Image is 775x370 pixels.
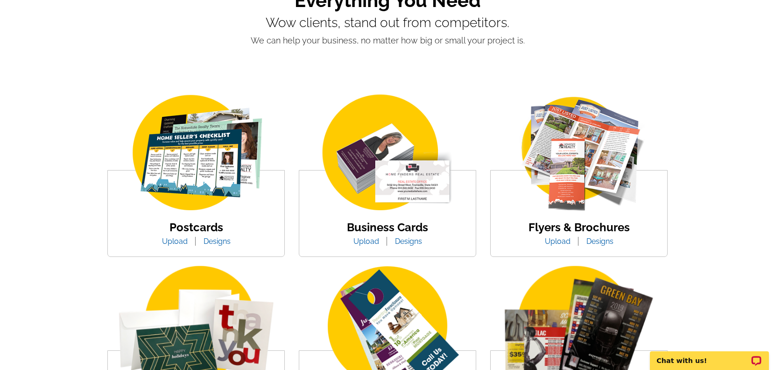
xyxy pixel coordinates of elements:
a: Flyers & Brochures [528,221,630,234]
a: Designs [579,237,620,246]
img: business-card.png [308,92,467,215]
img: flyer-card.png [500,92,658,215]
a: Upload [538,237,578,246]
a: Designs [388,237,429,246]
a: Postcards [169,221,223,234]
a: Upload [155,237,195,246]
p: Wow clients, stand out from competitors. [107,15,668,30]
a: Designs [197,237,238,246]
iframe: LiveChat chat widget [644,341,775,370]
img: img_postcard.png [117,92,275,215]
p: We can help your business, no matter how big or small your project is. [107,34,668,47]
a: Business Cards [347,221,428,234]
a: Upload [346,237,386,246]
